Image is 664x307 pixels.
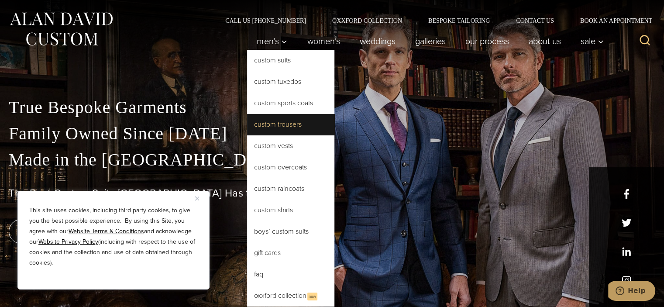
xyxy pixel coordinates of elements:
[195,193,206,204] button: Close
[247,32,297,50] button: Men’s sub menu toggle
[405,32,455,50] a: Galleries
[247,285,334,307] a: Oxxford CollectionNew
[247,135,334,156] a: Custom Vests
[415,17,503,24] a: Bespoke Tailoring
[297,32,350,50] a: Women’s
[247,221,334,242] a: Boys’ Custom Suits
[195,197,199,200] img: Close
[567,17,655,24] a: Book an Appointment
[9,219,131,244] a: book an appointment
[247,93,334,114] a: Custom Sports Coats
[29,205,198,268] p: This site uses cookies, including third party cookies, to give you the best possible experience. ...
[69,227,144,236] a: Website Terms & Conditions
[247,157,334,178] a: Custom Overcoats
[247,71,334,92] a: Custom Tuxedos
[247,178,334,199] a: Custom Raincoats
[519,32,571,50] a: About Us
[247,32,609,50] nav: Primary Navigation
[38,237,98,246] a: Website Privacy Policy
[319,17,415,24] a: Oxxford Collection
[571,32,609,50] button: Sale sub menu toggle
[307,293,317,300] span: New
[634,31,655,52] button: View Search Form
[247,264,334,285] a: FAQ
[350,32,405,50] a: weddings
[247,242,334,263] a: Gift Cards
[455,32,519,50] a: Our Process
[247,114,334,135] a: Custom Trousers
[212,17,319,24] a: Call Us [PHONE_NUMBER]
[503,17,567,24] a: Contact Us
[9,187,655,200] h1: The Best Custom Suits [GEOGRAPHIC_DATA] Has to Offer
[247,50,334,71] a: Custom Suits
[608,281,655,303] iframe: Opens a widget where you can chat to one of our agents
[247,200,334,221] a: Custom Shirts
[9,10,114,48] img: Alan David Custom
[9,94,655,173] p: True Bespoke Garments Family Owned Since [DATE] Made in the [GEOGRAPHIC_DATA]
[212,17,655,24] nav: Secondary Navigation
